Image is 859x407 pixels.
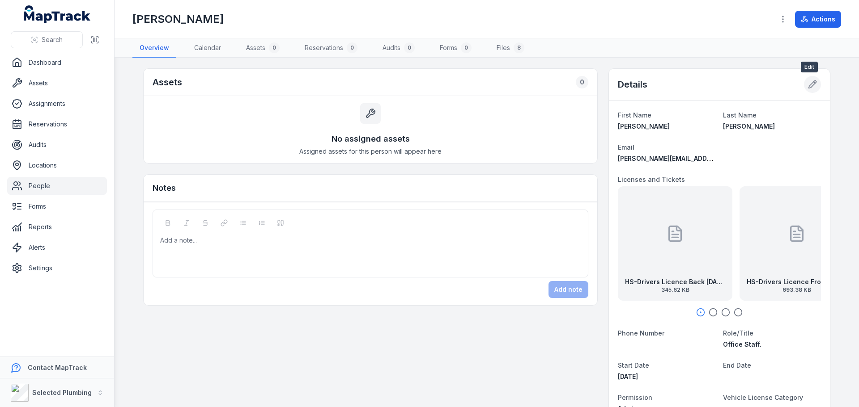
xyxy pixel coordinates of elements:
[618,78,647,91] h2: Details
[514,42,524,53] div: 8
[28,364,87,371] strong: Contact MapTrack
[347,42,357,53] div: 0
[618,373,638,380] span: [DATE]
[625,286,725,294] span: 345.62 KB
[375,39,422,58] a: Audits0
[433,39,479,58] a: Forms0
[801,62,818,72] span: Edit
[7,239,107,256] a: Alerts
[32,389,92,396] strong: Selected Plumbing
[618,111,651,119] span: First Name
[153,76,182,88] h2: Assets
[461,42,472,53] div: 0
[723,111,757,119] span: Last Name
[747,277,847,286] strong: HS-Drivers Licence Front [DATE]
[618,155,778,162] span: [PERSON_NAME][EMAIL_ADDRESS][DOMAIN_NAME]
[723,361,751,369] span: End Date
[7,218,107,236] a: Reports
[7,136,107,154] a: Audits
[7,259,107,277] a: Settings
[299,147,442,156] span: Assigned assets for this person will appear here
[7,115,107,133] a: Reservations
[7,197,107,215] a: Forms
[132,12,224,26] h1: [PERSON_NAME]
[7,177,107,195] a: People
[7,95,107,113] a: Assignments
[618,394,652,401] span: Permission
[11,31,83,48] button: Search
[618,176,685,183] span: Licenses and Tickets
[7,54,107,71] a: Dashboard
[24,5,91,23] a: MapTrack
[618,361,649,369] span: Start Date
[723,329,753,337] span: Role/Title
[618,122,670,130] span: [PERSON_NAME]
[618,143,634,151] span: Email
[7,156,107,174] a: Locations
[187,39,228,58] a: Calendar
[723,340,761,348] span: Office Staff.
[239,39,287,58] a: Assets0
[42,35,63,44] span: Search
[723,394,803,401] span: Vehicle License Category
[489,39,532,58] a: Files8
[153,182,176,194] h3: Notes
[723,122,775,130] span: [PERSON_NAME]
[404,42,415,53] div: 0
[795,11,841,28] button: Actions
[625,277,725,286] strong: HS-Drivers Licence Back [DATE]
[576,76,588,88] div: 0
[747,286,847,294] span: 693.38 KB
[618,329,664,337] span: Phone Number
[132,39,176,58] a: Overview
[7,74,107,92] a: Assets
[618,373,638,380] time: 7/31/2013, 12:00:00 AM
[269,42,280,53] div: 0
[332,133,410,145] h3: No assigned assets
[298,39,365,58] a: Reservations0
